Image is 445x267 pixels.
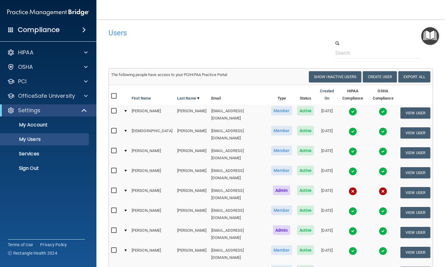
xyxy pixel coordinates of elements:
button: View User [400,187,430,198]
td: [DATE] [316,125,337,145]
img: tick.e7d51cea.svg [349,147,357,156]
button: View User [400,247,430,258]
img: tick.e7d51cea.svg [349,107,357,116]
td: [PERSON_NAME] [175,204,209,224]
button: View User [400,167,430,178]
p: Sign Out [4,165,86,171]
td: [PERSON_NAME] [175,125,209,145]
td: [DEMOGRAPHIC_DATA] [129,125,175,145]
button: Open Resource Center [421,27,439,45]
span: Ⓒ Rectangle Health 2024 [8,250,57,256]
td: [PERSON_NAME] [175,184,209,204]
img: tick.e7d51cea.svg [349,207,357,215]
a: Settings [7,107,87,114]
span: Member [271,166,292,175]
td: [DATE] [316,145,337,164]
span: Admin [273,225,290,235]
span: Member [271,106,292,116]
p: OSHA [18,63,33,71]
img: tick.e7d51cea.svg [379,107,387,116]
td: [PERSON_NAME] [175,145,209,164]
span: Active [297,205,314,215]
th: HIPAA Compliance [337,85,368,105]
span: Member [271,205,292,215]
p: Services [4,151,86,157]
a: HIPAA [7,49,88,56]
td: [PERSON_NAME] [129,105,175,125]
img: cross.ca9f0e7f.svg [349,187,357,195]
td: [EMAIL_ADDRESS][DOMAIN_NAME] [209,184,269,204]
img: tick.e7d51cea.svg [349,247,357,255]
img: cross.ca9f0e7f.svg [379,187,387,195]
td: [PERSON_NAME] [175,224,209,244]
span: Active [297,245,314,255]
td: [PERSON_NAME] [129,204,175,224]
iframe: Drift Widget Chat Controller [341,224,438,248]
span: Active [297,186,314,195]
img: tick.e7d51cea.svg [349,127,357,136]
td: [PERSON_NAME] [175,105,209,125]
td: [EMAIL_ADDRESS][DOMAIN_NAME] [209,145,269,164]
button: View User [400,107,430,119]
td: [PERSON_NAME] [129,184,175,204]
p: Settings [18,107,40,114]
td: [EMAIL_ADDRESS][DOMAIN_NAME] [209,204,269,224]
th: Status [295,85,317,105]
td: [DATE] [316,204,337,224]
td: [PERSON_NAME] [129,224,175,244]
img: PMB logo [7,6,89,18]
span: Active [297,106,314,116]
img: tick.e7d51cea.svg [379,247,387,255]
h4: Users [108,29,294,37]
a: Terms of Use [8,242,33,248]
a: Export All [398,71,430,82]
td: [DATE] [316,224,337,244]
td: [PERSON_NAME] [175,244,209,264]
td: [DATE] [316,105,337,125]
td: [EMAIL_ADDRESS][DOMAIN_NAME] [209,105,269,125]
p: HIPAA [18,49,33,56]
button: View User [400,147,430,158]
span: Admin [273,186,290,195]
button: View User [400,127,430,138]
input: Search [335,47,420,59]
a: Last Name [177,95,199,102]
a: Privacy Policy [40,242,67,248]
td: [PERSON_NAME] [129,244,175,264]
a: Created On [319,87,335,102]
td: [DATE] [316,244,337,264]
img: tick.e7d51cea.svg [379,167,387,176]
button: Create User [363,71,397,82]
span: Active [297,126,314,135]
td: [EMAIL_ADDRESS][DOMAIN_NAME] [209,244,269,264]
a: First Name [132,95,151,102]
img: tick.e7d51cea.svg [379,207,387,215]
td: [EMAIL_ADDRESS][DOMAIN_NAME] [209,224,269,244]
td: [PERSON_NAME] [175,164,209,184]
td: [DATE] [316,164,337,184]
td: [EMAIL_ADDRESS][DOMAIN_NAME] [209,125,269,145]
a: OSHA [7,63,88,71]
td: [PERSON_NAME] [129,164,175,184]
th: Email [209,85,269,105]
img: tick.e7d51cea.svg [349,167,357,176]
span: Member [271,245,292,255]
td: [PERSON_NAME] [129,145,175,164]
span: Member [271,146,292,155]
span: Active [297,146,314,155]
a: OfficeSafe University [7,92,88,100]
span: The following people have access to your PCIHIPAA Practice Portal [111,72,227,77]
span: Active [297,225,314,235]
span: Active [297,166,314,175]
p: OfficeSafe University [18,92,75,100]
th: OSHA Compliance [368,85,398,105]
td: [DATE] [316,184,337,204]
button: Show Inactive Users [309,71,361,82]
p: My Users [4,136,86,142]
p: PCI [18,78,27,85]
td: [EMAIL_ADDRESS][DOMAIN_NAME] [209,164,269,184]
span: Member [271,126,292,135]
th: Type [269,85,295,105]
p: My Account [4,122,86,128]
h4: Compliance [18,26,60,34]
